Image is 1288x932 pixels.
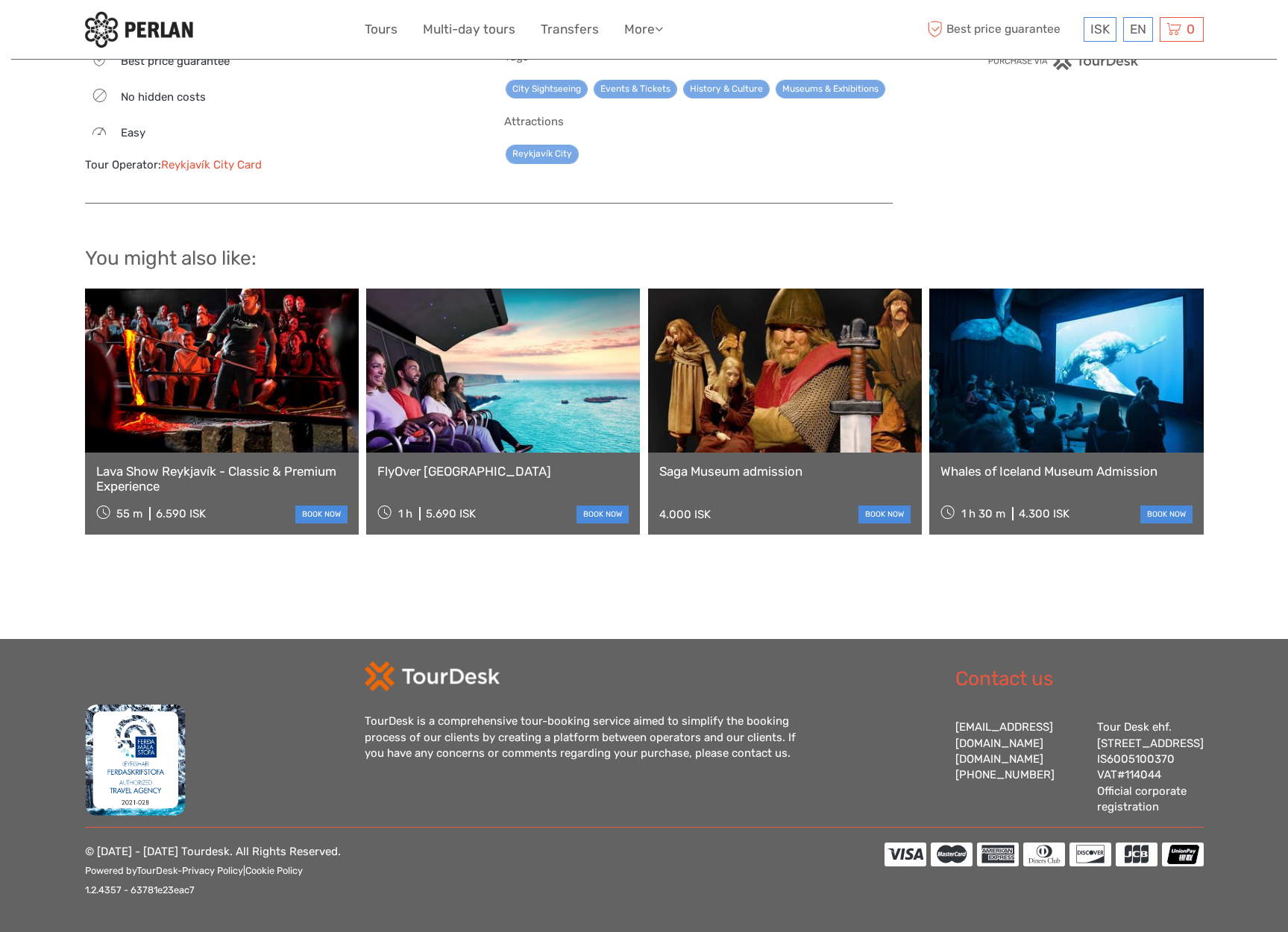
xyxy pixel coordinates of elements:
a: Privacy Policy [182,865,243,876]
a: More [624,19,663,40]
a: Lava Show Reykjavík - Classic & Premium Experience [96,464,348,494]
a: Reykjavík City Card [161,158,262,171]
div: 5.690 ISK [426,507,476,520]
a: [DOMAIN_NAME] [955,752,1043,766]
button: Open LiveChat chat widget [172,23,189,41]
h2: You might also like: [85,247,1204,271]
img: fms.png [85,704,186,816]
span: ISK [1090,22,1110,37]
h2: Contact us [955,667,1204,691]
span: No hidden costs [121,90,206,104]
a: Reykjavík City [506,145,579,163]
div: 4.300 ISK [1019,507,1069,520]
div: TourDesk is a comprehensive tour-booking service aimed to simplify the booking process of our cli... [365,714,812,761]
div: Tour Operator: [85,157,474,173]
a: book now [577,506,629,523]
span: Best price guarantee [924,17,1080,42]
h5: Attractions [504,115,893,128]
img: td-logo-white.png [365,661,500,691]
a: book now [858,506,911,523]
div: 4.000 ISK [659,508,711,521]
p: We're away right now. Please check back later! [21,26,169,38]
div: [EMAIL_ADDRESS][DOMAIN_NAME] [PHONE_NUMBER] [955,720,1082,816]
span: 1 h [398,507,412,520]
a: Transfers [541,19,599,40]
small: Powered by - | [85,865,303,876]
div: 6.590 ISK [156,507,206,520]
img: PurchaseViaTourDesk.png [987,51,1139,70]
span: 1 h 30 m [961,507,1005,520]
a: FlyOver [GEOGRAPHIC_DATA] [377,464,629,479]
span: Easy [121,126,145,139]
a: Multi-day tours [423,19,515,40]
a: Events & Tickets [594,80,677,98]
a: book now [1140,506,1193,523]
span: 55 m [116,507,142,520]
small: 1.2.4357 - 63781e23eac7 [85,884,195,895]
div: Tour Desk ehf. [STREET_ADDRESS] IS6005100370 VAT#114044 [1097,720,1204,816]
a: book now [295,506,348,523]
span: 0 [1184,22,1197,37]
img: 288-6a22670a-0f57-43d8-a107-52fbc9b92f2c_logo_small.jpg [85,11,193,48]
a: Cookie Policy [245,865,303,876]
div: EN [1123,17,1153,42]
a: TourDesk [136,865,178,876]
a: Official corporate registration [1097,784,1187,813]
span: Best price guarantee [121,54,230,68]
a: City Sightseeing [506,80,588,98]
p: © [DATE] - [DATE] Tourdesk. All Rights Reserved. [85,843,341,900]
a: Tours [365,19,398,40]
a: Whales of Iceland Museum Admission [940,464,1192,479]
a: Saga Museum admission [659,464,911,479]
img: accepted cards [885,843,1204,866]
a: Museums & Exhibitions [776,80,885,98]
a: History & Culture [683,80,770,98]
